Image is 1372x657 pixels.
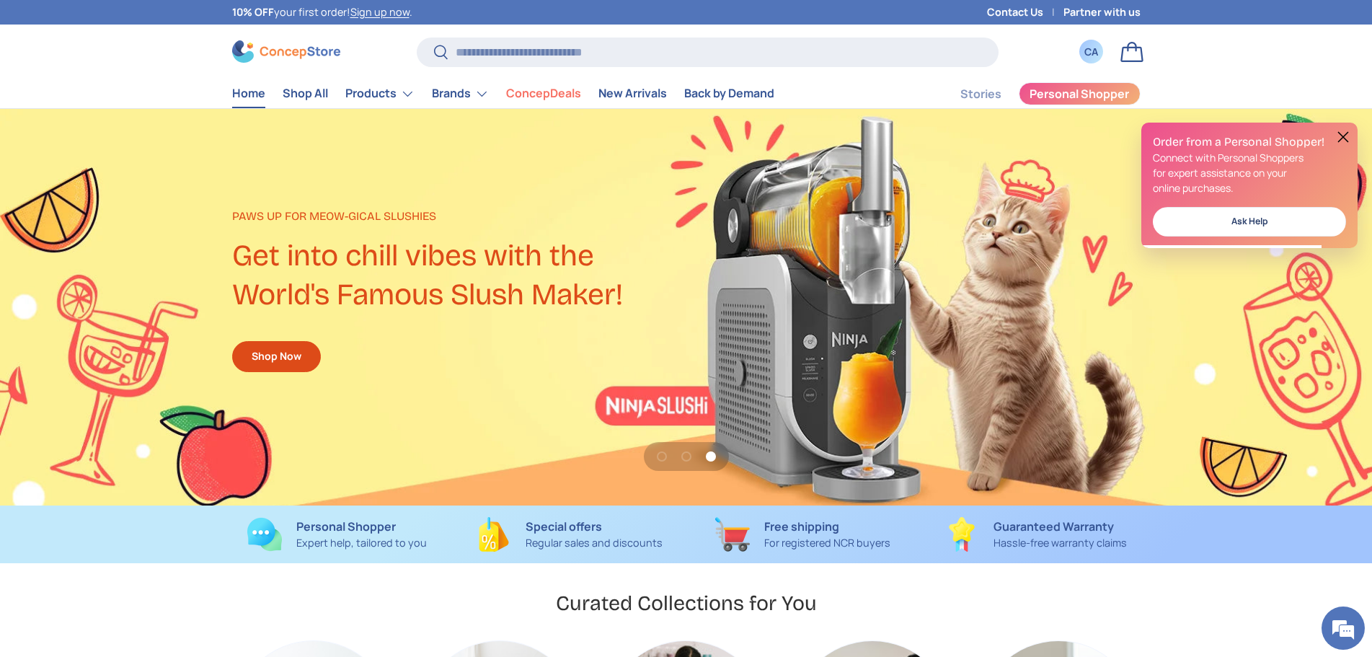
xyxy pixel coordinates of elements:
div: CA [1084,44,1099,59]
summary: Products [337,79,423,108]
a: Home [232,79,265,107]
a: Sign up now [350,5,410,19]
a: Special offers Regular sales and discounts [465,517,675,552]
p: your first order! . [232,4,412,20]
strong: 10% OFF [232,5,274,19]
p: For registered NCR buyers [764,535,890,551]
p: Expert help, tailored to you [296,535,427,551]
textarea: Type your message and hit 'Enter' [7,394,275,444]
a: Stories [960,80,1001,108]
a: Partner with us [1063,4,1141,20]
strong: Personal Shopper [296,519,396,534]
p: Connect with Personal Shoppers for expert assistance on your online purchases. [1153,150,1346,195]
p: Paws up for meow-gical slushies [232,208,686,225]
a: Ask Help [1153,207,1346,237]
strong: Guaranteed Warranty [993,519,1114,534]
a: ConcepDeals [506,79,581,107]
span: We're online! [84,182,199,327]
p: Hassle-free warranty claims [993,535,1127,551]
a: Shop Now [232,341,321,372]
nav: Primary [232,79,774,108]
a: Back by Demand [684,79,774,107]
a: Contact Us [987,4,1063,20]
div: Chat with us now [75,81,242,100]
img: ConcepStore [232,40,340,63]
div: Minimize live chat window [236,7,271,42]
a: New Arrivals [598,79,667,107]
a: Guaranteed Warranty Hassle-free warranty claims [931,517,1141,552]
p: Regular sales and discounts [526,535,663,551]
a: Free shipping For registered NCR buyers [698,517,908,552]
h2: Curated Collections for You [556,590,817,617]
summary: Brands [423,79,497,108]
strong: Special offers [526,519,602,534]
a: CA [1076,36,1107,68]
h2: Order from a Personal Shopper! [1153,134,1346,150]
a: Shop All [283,79,328,107]
nav: Secondary [926,79,1141,108]
span: Personal Shopper [1030,88,1129,100]
a: Personal Shopper Expert help, tailored to you [232,517,442,552]
strong: Free shipping [764,519,839,534]
h2: Get into chill vibes with the World's Famous Slush Maker! [232,237,686,314]
a: Personal Shopper [1019,82,1141,105]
